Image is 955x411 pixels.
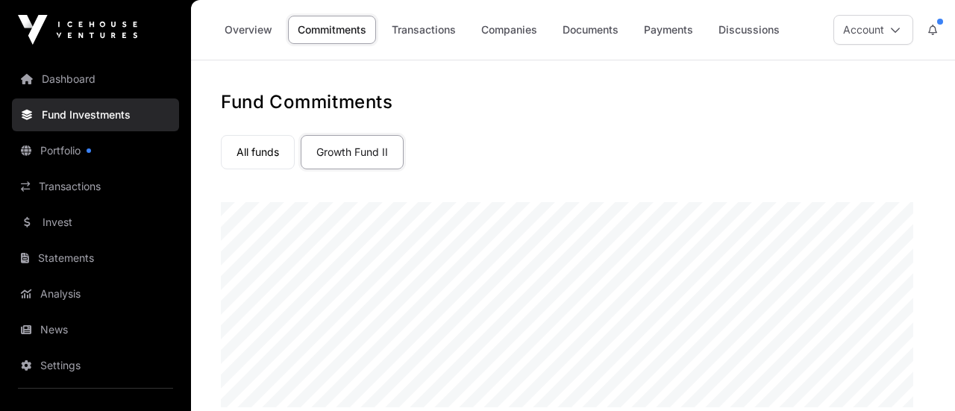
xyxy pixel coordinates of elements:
a: Settings [12,349,179,382]
a: Invest [12,206,179,239]
a: Growth Fund II [301,135,404,169]
a: Overview [215,16,282,44]
a: Commitments [288,16,376,44]
a: Portfolio [12,134,179,167]
img: Icehouse Ventures Logo [18,15,137,45]
a: News [12,313,179,346]
h1: Fund Commitments [221,90,925,114]
a: Statements [12,242,179,274]
a: Transactions [12,170,179,203]
a: Fund Investments [12,98,179,131]
a: Transactions [382,16,466,44]
a: Dashboard [12,63,179,95]
a: Analysis [12,277,179,310]
a: Payments [634,16,703,44]
button: Account [833,15,913,45]
a: Companies [472,16,547,44]
a: Discussions [709,16,789,44]
a: Documents [553,16,628,44]
a: All funds [221,135,295,169]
